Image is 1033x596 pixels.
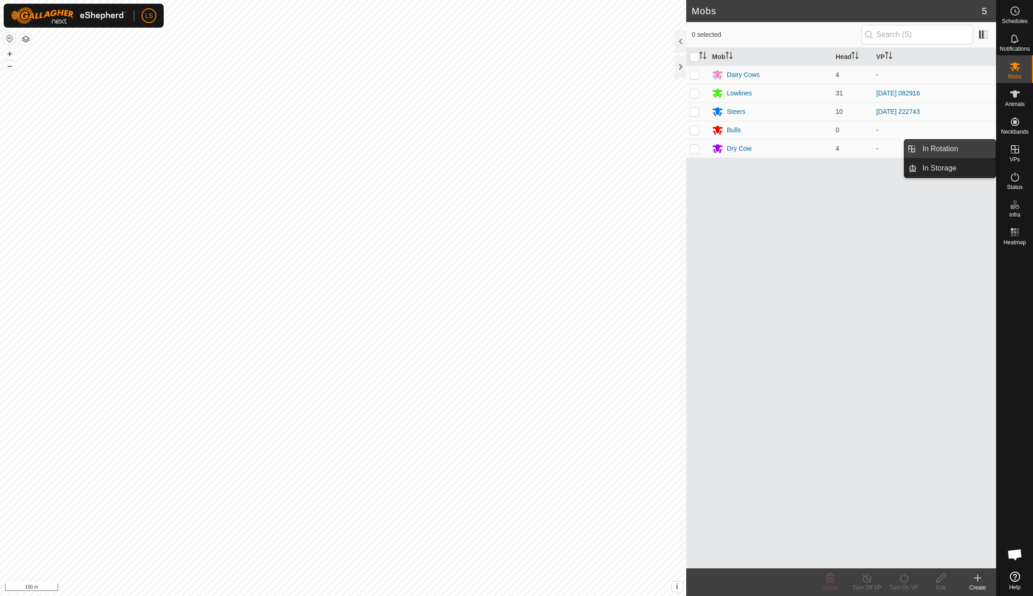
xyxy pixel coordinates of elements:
span: Status [1007,184,1022,190]
div: Dairy Cows [727,70,760,80]
span: 0 selected [692,30,861,40]
td: - [873,121,996,139]
button: Map Layers [20,34,31,45]
span: LS [145,11,153,21]
td: - [873,65,996,84]
a: Privacy Policy [307,584,341,592]
span: 4 [836,145,839,152]
th: Head [832,48,873,66]
span: 4 [836,71,839,78]
span: Delete [822,584,838,591]
span: In Rotation [922,143,958,154]
div: Turn On VP [885,584,922,592]
div: Edit [922,584,959,592]
button: i [672,582,682,592]
a: In Storage [917,159,996,177]
li: In Rotation [904,140,996,158]
div: Steers [727,107,745,117]
th: VP [873,48,996,66]
span: In Storage [922,163,956,174]
span: Heatmap [1003,240,1026,245]
span: Infra [1009,212,1020,218]
span: i [676,583,678,590]
p-sorticon: Activate to sort [699,53,706,60]
span: Help [1009,584,1021,590]
td: - [873,139,996,158]
button: + [4,48,15,59]
div: Bulls [727,125,741,135]
p-sorticon: Activate to sort [885,53,892,60]
span: Animals [1005,101,1025,107]
input: Search (S) [861,25,973,44]
span: 10 [836,108,843,115]
a: Contact Us [352,584,380,592]
button: – [4,60,15,71]
img: Gallagher Logo [11,7,126,24]
span: 31 [836,89,843,97]
li: In Storage [904,159,996,177]
div: Dry Cow [727,144,752,153]
a: [DATE] 082916 [876,89,920,97]
div: Open chat [1001,541,1029,568]
th: Mob [708,48,832,66]
span: 0 [836,126,839,134]
button: Reset Map [4,33,15,44]
a: Help [997,568,1033,594]
a: In Rotation [917,140,996,158]
a: [DATE] 222743 [876,108,920,115]
div: Create [959,584,996,592]
span: Schedules [1002,18,1027,24]
p-sorticon: Activate to sort [851,53,859,60]
p-sorticon: Activate to sort [725,53,733,60]
span: Notifications [1000,46,1030,52]
span: VPs [1009,157,1020,162]
div: Turn Off VP [849,584,885,592]
div: Lowlines [727,89,752,98]
h2: Mobs [692,6,982,17]
span: Neckbands [1001,129,1028,135]
span: 5 [982,4,987,18]
span: Mobs [1008,74,1021,79]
